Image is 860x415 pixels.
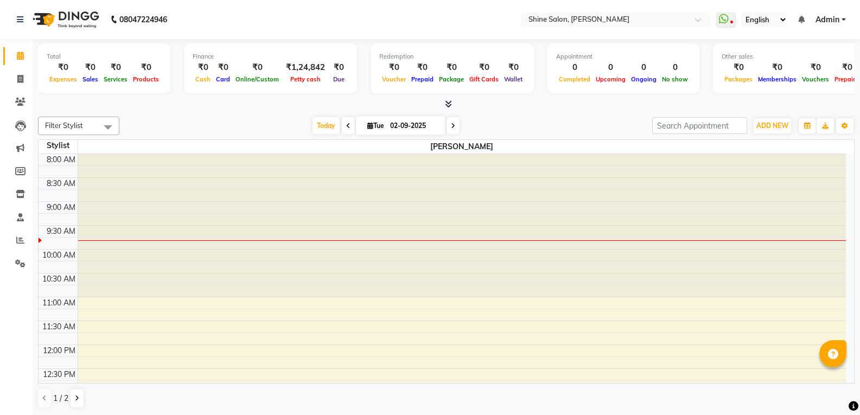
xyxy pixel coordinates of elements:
span: Prepaid [409,75,436,83]
div: Total [47,52,162,61]
div: ₹0 [329,61,348,74]
div: ₹0 [799,61,832,74]
span: [PERSON_NAME] [78,140,846,154]
div: ₹0 [47,61,80,74]
span: Vouchers [799,75,832,83]
div: ₹0 [722,61,755,74]
span: Online/Custom [233,75,282,83]
div: 12:00 PM [41,345,78,356]
div: ₹0 [233,61,282,74]
span: Card [213,75,233,83]
span: Packages [722,75,755,83]
span: Ongoing [628,75,659,83]
span: No show [659,75,691,83]
div: ₹0 [409,61,436,74]
span: Due [330,75,347,83]
div: 0 [556,61,593,74]
button: ADD NEW [754,118,791,133]
div: ₹0 [130,61,162,74]
span: Cash [193,75,213,83]
span: Filter Stylist [45,121,83,130]
span: Completed [556,75,593,83]
div: Appointment [556,52,691,61]
input: 2025-09-02 [387,118,441,134]
span: Sales [80,75,101,83]
span: Admin [816,14,839,25]
span: Package [436,75,467,83]
div: Stylist [39,140,78,151]
div: ₹0 [101,61,130,74]
div: ₹0 [501,61,525,74]
div: ₹0 [193,61,213,74]
img: logo [28,4,102,35]
span: Gift Cards [467,75,501,83]
b: 08047224946 [119,4,167,35]
div: 10:00 AM [40,250,78,261]
span: 1 / 2 [53,393,68,404]
div: ₹1,24,842 [282,61,329,74]
div: Redemption [379,52,525,61]
span: Today [313,117,340,134]
div: ₹0 [379,61,409,74]
div: ₹0 [213,61,233,74]
span: Services [101,75,130,83]
span: Voucher [379,75,409,83]
div: Finance [193,52,348,61]
span: Expenses [47,75,80,83]
div: 9:00 AM [44,202,78,213]
span: Products [130,75,162,83]
div: 0 [659,61,691,74]
span: Tue [365,122,387,130]
span: Upcoming [593,75,628,83]
div: ₹0 [436,61,467,74]
div: 11:30 AM [40,321,78,333]
span: Wallet [501,75,525,83]
div: 0 [628,61,659,74]
div: 11:00 AM [40,297,78,309]
span: Memberships [755,75,799,83]
div: 9:30 AM [44,226,78,237]
div: ₹0 [467,61,501,74]
div: 8:30 AM [44,178,78,189]
span: Petty cash [288,75,323,83]
div: 10:30 AM [40,273,78,285]
div: ₹0 [80,61,101,74]
div: 12:30 PM [41,369,78,380]
div: ₹0 [755,61,799,74]
input: Search Appointment [652,117,747,134]
div: 0 [593,61,628,74]
div: 8:00 AM [44,154,78,165]
span: ADD NEW [756,122,788,130]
